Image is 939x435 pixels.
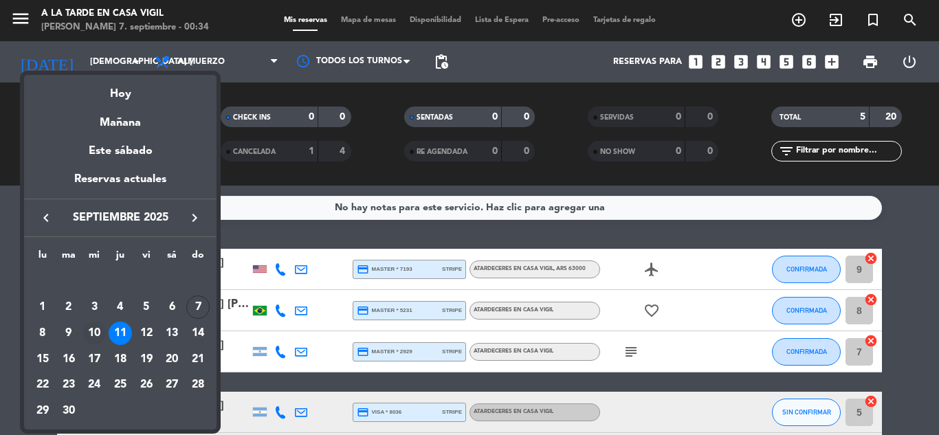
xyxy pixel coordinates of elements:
[109,322,132,345] div: 11
[30,346,56,372] td: 15 de septiembre de 2025
[30,295,56,321] td: 1 de septiembre de 2025
[133,247,159,269] th: viernes
[107,346,133,372] td: 18 de septiembre de 2025
[82,348,106,371] div: 17
[81,247,107,269] th: miércoles
[107,295,133,321] td: 4 de septiembre de 2025
[186,374,210,397] div: 28
[133,372,159,399] td: 26 de septiembre de 2025
[31,348,54,371] div: 15
[107,247,133,269] th: jueves
[185,320,211,346] td: 14 de septiembre de 2025
[185,295,211,321] td: 7 de septiembre de 2025
[107,372,133,399] td: 25 de septiembre de 2025
[109,295,132,319] div: 4
[56,398,82,424] td: 30 de septiembre de 2025
[82,374,106,397] div: 24
[135,295,158,319] div: 5
[160,374,184,397] div: 27
[31,295,54,319] div: 1
[82,322,106,345] div: 10
[24,132,217,170] div: Este sábado
[135,348,158,371] div: 19
[57,348,80,371] div: 16
[182,209,207,227] button: keyboard_arrow_right
[57,322,80,345] div: 9
[185,346,211,372] td: 21 de septiembre de 2025
[81,346,107,372] td: 17 de septiembre de 2025
[56,295,82,321] td: 2 de septiembre de 2025
[81,372,107,399] td: 24 de septiembre de 2025
[185,247,211,269] th: domingo
[186,210,203,226] i: keyboard_arrow_right
[57,295,80,319] div: 2
[30,398,56,424] td: 29 de septiembre de 2025
[30,320,56,346] td: 8 de septiembre de 2025
[56,247,82,269] th: martes
[30,372,56,399] td: 22 de septiembre de 2025
[57,399,80,423] div: 30
[82,295,106,319] div: 3
[135,374,158,397] div: 26
[31,322,54,345] div: 8
[24,75,217,103] div: Hoy
[31,399,54,423] div: 29
[186,348,210,371] div: 21
[81,295,107,321] td: 3 de septiembre de 2025
[159,346,186,372] td: 20 de septiembre de 2025
[159,320,186,346] td: 13 de septiembre de 2025
[56,346,82,372] td: 16 de septiembre de 2025
[57,374,80,397] div: 23
[135,322,158,345] div: 12
[160,322,184,345] div: 13
[58,209,182,227] span: septiembre 2025
[160,295,184,319] div: 6
[186,322,210,345] div: 14
[133,320,159,346] td: 12 de septiembre de 2025
[30,269,211,295] td: SEP.
[159,247,186,269] th: sábado
[56,372,82,399] td: 23 de septiembre de 2025
[133,346,159,372] td: 19 de septiembre de 2025
[38,210,54,226] i: keyboard_arrow_left
[34,209,58,227] button: keyboard_arrow_left
[109,374,132,397] div: 25
[185,372,211,399] td: 28 de septiembre de 2025
[186,295,210,319] div: 7
[107,320,133,346] td: 11 de septiembre de 2025
[159,372,186,399] td: 27 de septiembre de 2025
[24,104,217,132] div: Mañana
[24,170,217,199] div: Reservas actuales
[56,320,82,346] td: 9 de septiembre de 2025
[159,295,186,321] td: 6 de septiembre de 2025
[109,348,132,371] div: 18
[81,320,107,346] td: 10 de septiembre de 2025
[30,247,56,269] th: lunes
[160,348,184,371] div: 20
[133,295,159,321] td: 5 de septiembre de 2025
[31,374,54,397] div: 22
